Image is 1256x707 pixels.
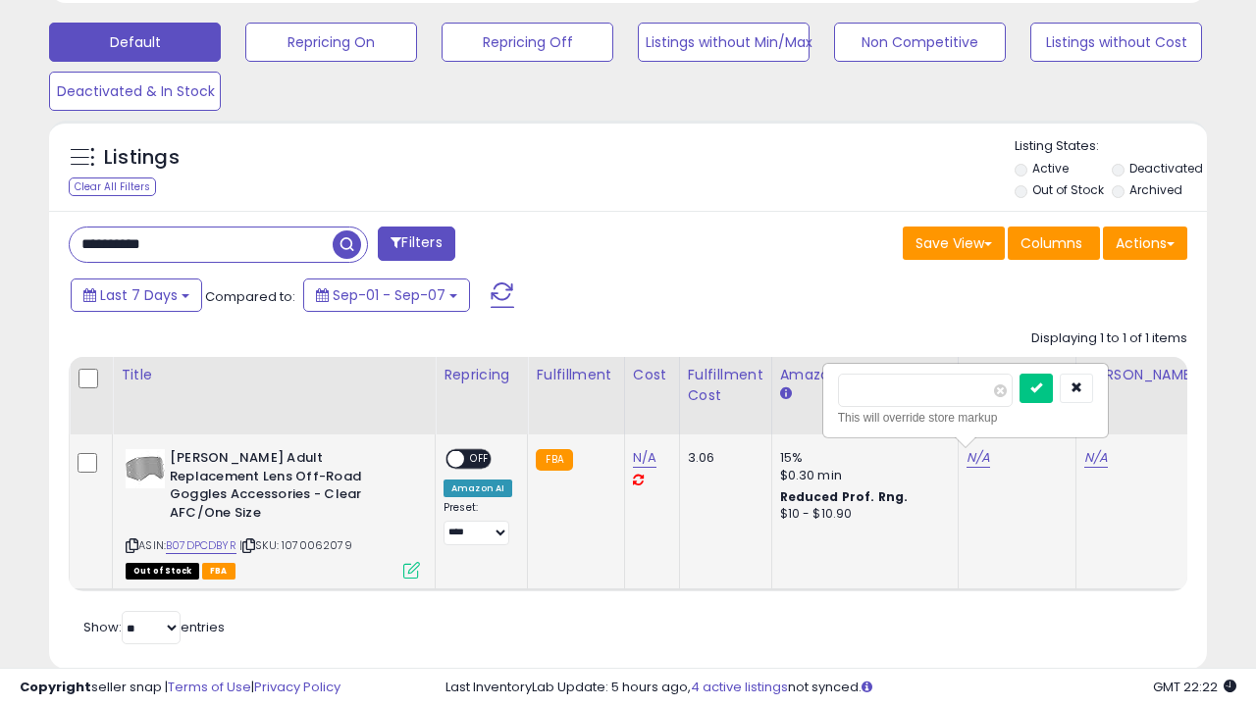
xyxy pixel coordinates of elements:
b: [PERSON_NAME] Adult Replacement Lens Off-Road Goggles Accessories - Clear AFC/One Size [170,449,408,527]
a: Terms of Use [168,678,251,696]
button: Actions [1103,227,1187,260]
div: $10 - $10.90 [780,506,943,523]
span: 2025-09-15 22:22 GMT [1153,678,1236,696]
span: | SKU: 1070062079 [239,537,352,553]
a: N/A [1084,448,1108,468]
label: Out of Stock [1032,181,1104,198]
a: B07DPCDBYR [166,537,236,554]
label: Archived [1129,181,1182,198]
small: Amazon Fees. [780,385,792,403]
div: $0.30 min [780,467,943,484]
button: Deactivated & In Stock [49,72,221,111]
b: Reduced Prof. Rng. [780,488,909,505]
h5: Listings [104,144,180,172]
div: ASIN: [126,449,420,577]
label: Active [1032,160,1069,177]
button: Non Competitive [834,23,1006,62]
a: 4 active listings [691,678,788,696]
div: Preset: [444,501,512,545]
button: Listings without Cost [1030,23,1202,62]
button: Last 7 Days [71,278,202,312]
div: Fulfillment [536,365,615,385]
button: Save View [903,227,1005,260]
strong: Copyright [20,678,91,696]
div: [PERSON_NAME] [1084,365,1201,385]
span: OFF [464,451,496,468]
div: This will override store markup [838,408,1093,428]
button: Filters [378,227,454,261]
div: seller snap | | [20,679,340,697]
a: N/A [967,448,990,468]
button: Sep-01 - Sep-07 [303,278,470,312]
div: Cost [633,365,671,385]
button: Default [49,23,221,62]
div: Title [121,365,427,385]
img: 31sHfwF5U+L._SL40_.jpg [126,449,165,488]
p: Listing States: [1015,137,1207,156]
div: Repricing [444,365,519,385]
div: Fulfillment Cost [688,365,763,406]
button: Columns [1008,227,1100,260]
a: N/A [633,448,656,468]
a: Privacy Policy [254,678,340,696]
div: 15% [780,449,943,467]
label: Deactivated [1129,160,1203,177]
div: Amazon Fees [780,365,950,385]
button: Listings without Min/Max [638,23,810,62]
small: FBA [536,449,572,471]
span: All listings that are currently out of stock and unavailable for purchase on Amazon [126,563,199,580]
button: Repricing On [245,23,417,62]
span: Last 7 Days [100,285,178,305]
span: Columns [1020,233,1082,253]
div: 3.06 [688,449,757,467]
div: Last InventoryLab Update: 5 hours ago, not synced. [445,679,1236,697]
div: Amazon AI [444,480,512,497]
div: Clear All Filters [69,177,156,196]
button: Repricing Off [442,23,613,62]
span: Show: entries [83,618,225,636]
span: Compared to: [205,287,295,306]
span: Sep-01 - Sep-07 [333,285,445,305]
div: Displaying 1 to 1 of 1 items [1031,329,1187,348]
span: FBA [202,563,235,580]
